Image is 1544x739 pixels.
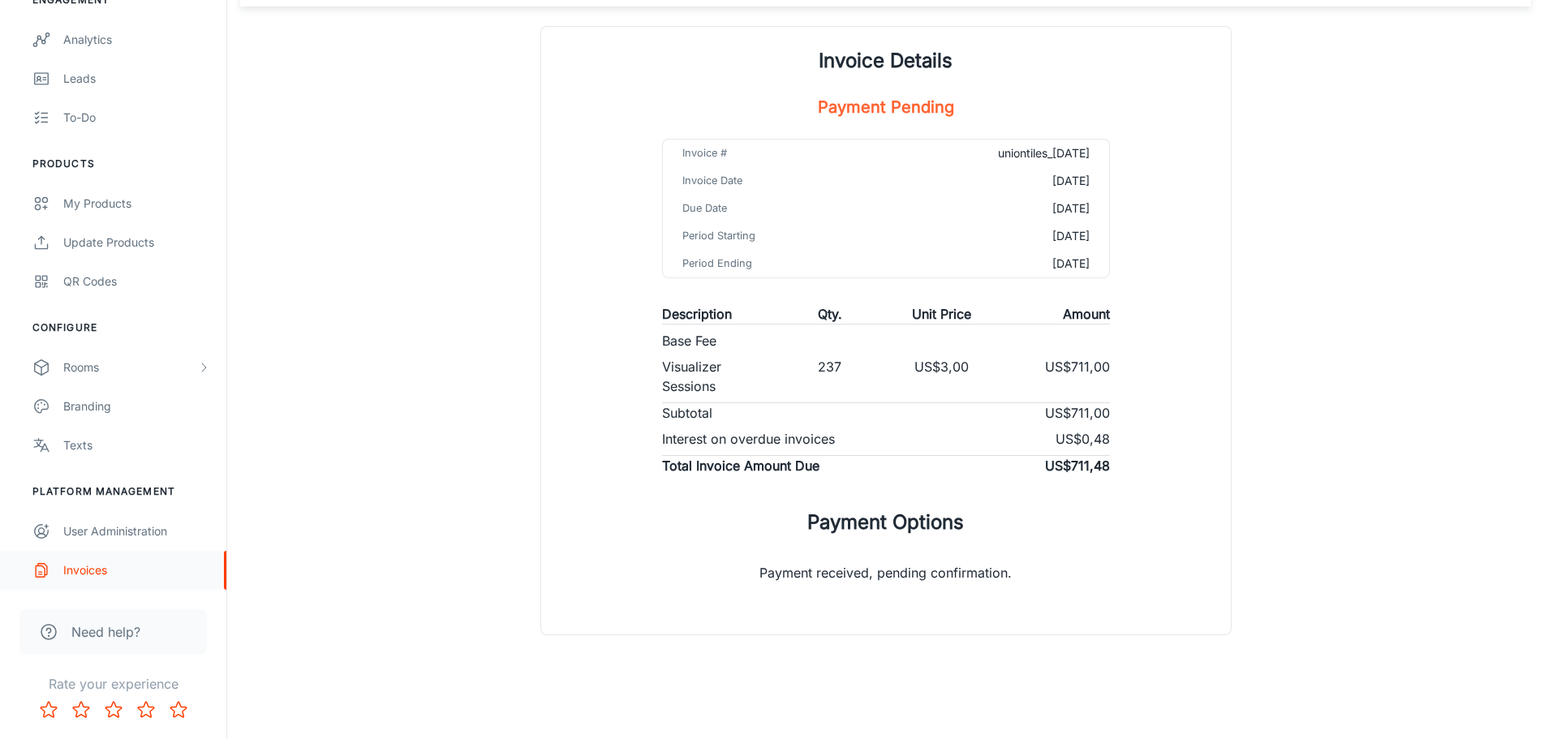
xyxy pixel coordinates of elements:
[32,694,65,726] button: Rate 1 star
[914,357,969,396] p: US$3,00
[662,403,712,423] p: Subtotal
[63,522,210,540] div: User Administration
[663,167,891,195] td: Invoice Date
[63,436,210,454] div: Texts
[663,195,891,222] td: Due Date
[63,273,210,290] div: QR Codes
[13,674,213,694] p: Rate your experience
[162,694,195,726] button: Rate 5 star
[130,694,162,726] button: Rate 4 star
[891,195,1109,222] td: [DATE]
[63,561,210,579] div: Invoices
[663,140,891,167] td: Invoice #
[912,304,971,324] p: Unit Price
[71,622,140,642] span: Need help?
[818,357,841,396] p: 237
[63,70,210,88] div: Leads
[63,109,210,127] div: To-do
[891,140,1109,167] td: uniontiles_[DATE]
[63,359,197,376] div: Rooms
[662,304,732,324] p: Description
[891,222,1109,250] td: [DATE]
[63,234,210,251] div: Update Products
[1045,456,1110,475] p: US$711,48
[733,537,1038,595] p: Payment received, pending confirmation.
[663,222,891,250] td: Period Starting
[1045,357,1110,396] p: US$711,00
[819,46,953,75] h1: Invoice Details
[891,167,1109,195] td: [DATE]
[662,331,716,350] p: Base Fee
[1056,429,1110,449] p: US$0,48
[662,357,774,396] p: Visualizer Sessions
[63,31,210,49] div: Analytics
[663,250,891,277] td: Period Ending
[1063,304,1110,324] p: Amount
[1045,403,1110,423] p: US$711,00
[891,250,1109,277] td: [DATE]
[63,195,210,213] div: My Products
[65,694,97,726] button: Rate 2 star
[97,694,130,726] button: Rate 3 star
[818,304,842,324] p: Qty.
[662,456,819,475] p: Total Invoice Amount Due
[818,95,954,119] h5: Payment Pending
[662,429,835,449] p: Interest on overdue invoices
[807,508,964,537] h1: Payment Options
[63,397,210,415] div: Branding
